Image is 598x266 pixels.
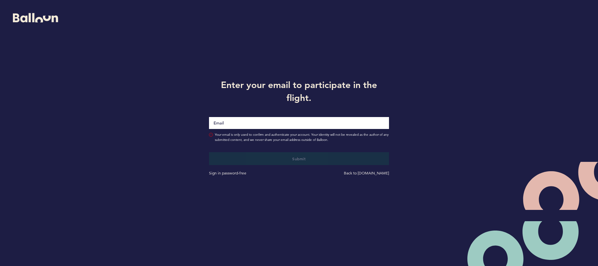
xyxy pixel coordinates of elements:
[344,171,389,175] a: Back to [DOMAIN_NAME]
[209,152,389,165] button: Submit
[204,78,394,104] h1: Enter your email to participate in the flight.
[209,171,246,175] a: Sign in password-free
[209,117,389,129] input: Email
[292,156,305,161] span: Submit
[215,132,389,143] span: Your email is only used to confirm and authenticate your account. Your identity will not be revea...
